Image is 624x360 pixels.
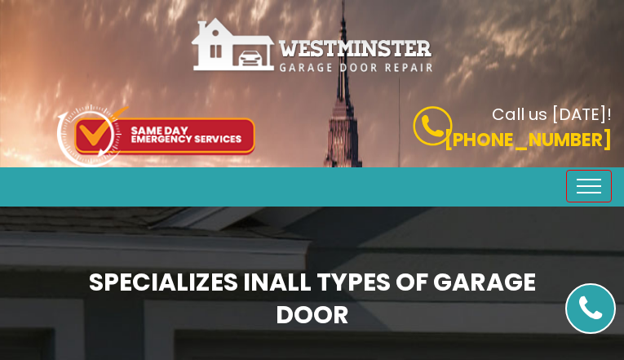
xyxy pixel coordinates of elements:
[269,264,536,332] span: All Types of Garage Door
[325,106,613,153] a: Call us [DATE]! [PHONE_NUMBER]
[57,104,255,167] img: icon-top.png
[89,264,536,332] b: Specializes in
[325,127,613,153] p: [PHONE_NUMBER]
[492,103,612,126] b: Call us [DATE]!
[566,170,612,202] button: Toggle navigation
[190,16,435,74] img: Westminster.png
